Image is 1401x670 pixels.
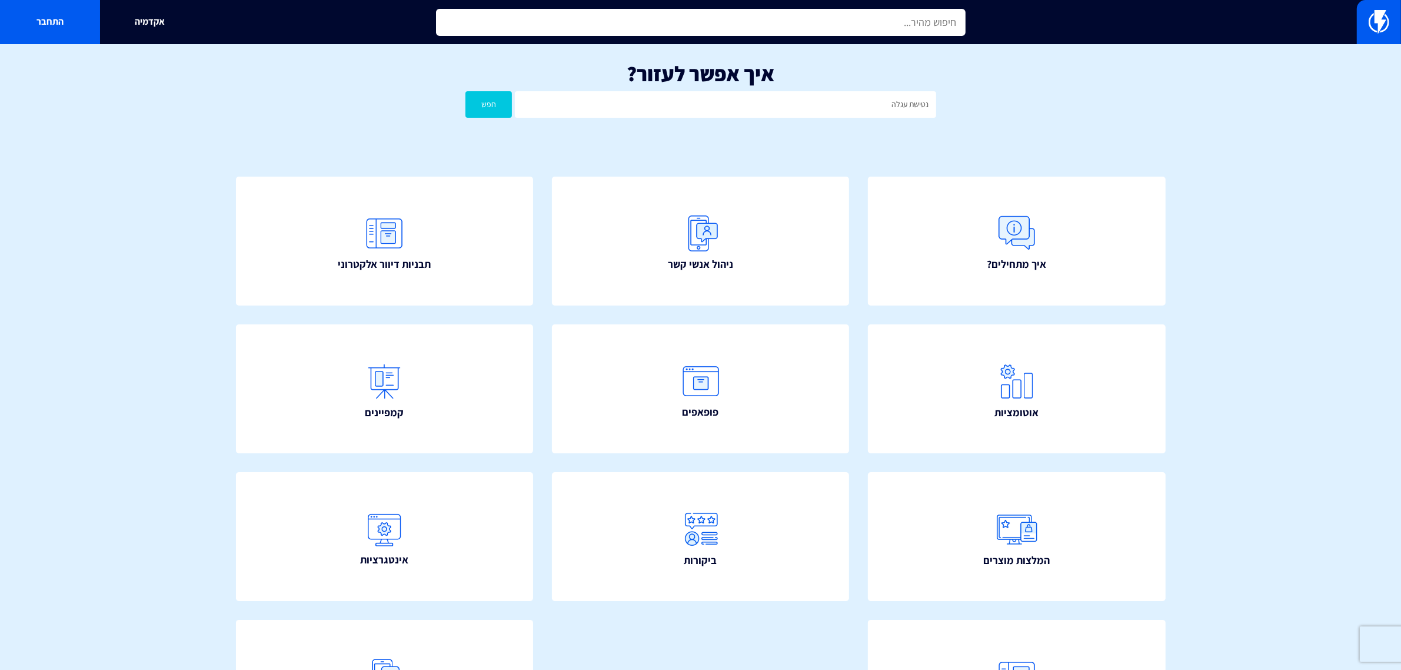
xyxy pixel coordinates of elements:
span: ביקורות [684,553,717,568]
button: חפש [465,91,513,118]
a: ביקורות [552,472,850,601]
a: אוטומציות [868,324,1166,453]
a: אינטגרציות [236,472,534,601]
span: אינטגרציות [360,552,408,568]
span: ניהול אנשי קשר [668,257,733,272]
a: איך מתחילים? [868,177,1166,306]
a: המלצות מוצרים [868,472,1166,601]
a: תבניות דיוור אלקטרוני [236,177,534,306]
a: קמפיינים [236,324,534,453]
span: תבניות דיוור אלקטרוני [338,257,431,272]
span: איך מתחילים? [987,257,1046,272]
h1: איך אפשר לעזור? [18,62,1383,85]
span: אוטומציות [994,405,1039,420]
span: פופאפים [683,404,719,420]
input: חיפוש מהיר... [436,9,966,36]
a: ניהול אנשי קשר [552,177,850,306]
span: המלצות מוצרים [983,553,1050,568]
a: פופאפים [552,324,850,453]
input: חיפוש [515,91,936,118]
span: קמפיינים [365,405,404,420]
